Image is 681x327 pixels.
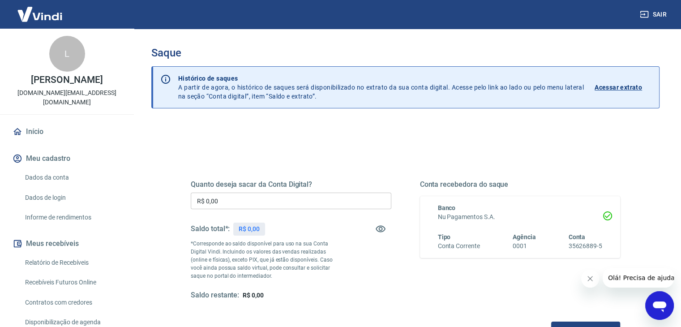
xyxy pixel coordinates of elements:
a: Acessar extrato [595,74,652,101]
p: [DOMAIN_NAME][EMAIL_ADDRESS][DOMAIN_NAME] [7,88,127,107]
span: Banco [438,204,456,211]
p: Histórico de saques [178,74,584,83]
a: Recebíveis Futuros Online [21,273,123,292]
iframe: Botão para abrir a janela de mensagens [645,291,674,320]
h5: Saldo total*: [191,224,230,233]
div: L [49,36,85,72]
button: Sair [638,6,670,23]
button: Meus recebíveis [11,234,123,254]
a: Início [11,122,123,142]
h6: 35626889-5 [568,241,602,251]
h6: Nu Pagamentos S.A. [438,212,603,222]
h5: Quanto deseja sacar da Conta Digital? [191,180,391,189]
h5: Conta recebedora do saque [420,180,621,189]
a: Dados da conta [21,168,123,187]
span: Tipo [438,233,451,241]
span: Agência [513,233,536,241]
p: *Corresponde ao saldo disponível para uso na sua Conta Digital Vindi. Incluindo os valores das ve... [191,240,341,280]
span: R$ 0,00 [243,292,264,299]
a: Dados de login [21,189,123,207]
a: Contratos com credores [21,293,123,312]
p: [PERSON_NAME] [31,75,103,85]
button: Meu cadastro [11,149,123,168]
h5: Saldo restante: [191,291,239,300]
img: Vindi [11,0,69,28]
span: Olá! Precisa de ajuda? [5,6,75,13]
iframe: Fechar mensagem [581,270,599,288]
h6: Conta Corrente [438,241,480,251]
iframe: Mensagem da empresa [603,268,674,288]
p: R$ 0,00 [239,224,260,234]
h3: Saque [151,47,660,59]
h6: 0001 [513,241,536,251]
a: Relatório de Recebíveis [21,254,123,272]
p: A partir de agora, o histórico de saques será disponibilizado no extrato da sua conta digital. Ac... [178,74,584,101]
p: Acessar extrato [595,83,642,92]
span: Conta [568,233,585,241]
a: Informe de rendimentos [21,208,123,227]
